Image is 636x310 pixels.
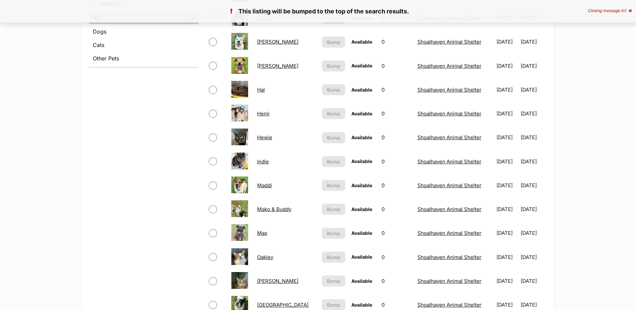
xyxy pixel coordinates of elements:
[379,30,414,53] td: 0
[327,86,340,93] span: Bump
[327,230,340,237] span: Bump
[521,102,547,125] td: [DATE]
[417,63,481,69] a: Shoalhaven Animal Shelter
[327,110,340,117] span: Bump
[379,150,414,173] td: 0
[351,135,372,140] span: Available
[322,108,345,119] button: Bump
[351,63,372,68] span: Available
[417,158,481,165] a: Shoalhaven Animal Shelter
[494,150,520,173] td: [DATE]
[624,8,626,13] span: 1
[257,206,291,212] a: Mako & Buddy
[322,37,345,48] button: Bump
[351,302,372,308] span: Available
[327,62,340,69] span: Bump
[327,254,340,261] span: Bump
[521,54,547,77] td: [DATE]
[351,206,372,212] span: Available
[379,174,414,197] td: 0
[379,78,414,101] td: 0
[7,7,629,16] p: This listing will be bumped to the top of the search results.
[257,39,298,45] a: [PERSON_NAME]
[257,302,308,308] a: [GEOGRAPHIC_DATA]
[417,206,481,212] a: Shoalhaven Animal Shelter
[89,52,199,64] a: Other Pets
[351,158,372,164] span: Available
[351,87,372,93] span: Available
[417,230,481,236] a: Shoalhaven Animal Shelter
[379,246,414,269] td: 0
[327,206,340,213] span: Bump
[257,230,267,236] a: Max
[351,278,372,284] span: Available
[322,204,345,215] button: Bump
[521,126,547,149] td: [DATE]
[417,302,481,308] a: Shoalhaven Animal Shelter
[351,183,372,188] span: Available
[322,132,345,143] button: Bump
[322,180,345,191] button: Bump
[257,87,265,93] a: Hal
[417,134,481,141] a: Shoalhaven Animal Shelter
[379,269,414,293] td: 0
[521,221,547,245] td: [DATE]
[322,156,345,167] button: Bump
[521,246,547,269] td: [DATE]
[417,182,481,189] a: Shoalhaven Animal Shelter
[351,230,372,236] span: Available
[521,198,547,221] td: [DATE]
[494,126,520,149] td: [DATE]
[494,246,520,269] td: [DATE]
[327,158,340,165] span: Bump
[494,102,520,125] td: [DATE]
[327,182,340,189] span: Bump
[257,110,270,117] a: Hemi
[351,39,372,45] span: Available
[89,25,199,38] a: Dogs
[379,198,414,221] td: 0
[417,87,481,93] a: Shoalhaven Animal Shelter
[521,30,547,53] td: [DATE]
[327,39,340,46] span: Bump
[494,198,520,221] td: [DATE]
[417,278,481,284] a: Shoalhaven Animal Shelter
[257,278,298,284] a: [PERSON_NAME]
[89,39,199,51] a: Cats
[417,39,481,45] a: Shoalhaven Animal Shelter
[494,174,520,197] td: [DATE]
[588,8,632,13] div: Closing message in
[521,269,547,293] td: [DATE]
[322,84,345,95] button: Bump
[351,111,372,116] span: Available
[494,54,520,77] td: [DATE]
[379,54,414,77] td: 0
[322,228,345,239] button: Bump
[322,275,345,287] button: Bump
[327,277,340,285] span: Bump
[417,254,481,260] a: Shoalhaven Animal Shelter
[327,301,340,308] span: Bump
[494,30,520,53] td: [DATE]
[322,60,345,71] button: Bump
[521,78,547,101] td: [DATE]
[257,254,273,260] a: Oakley
[521,150,547,173] td: [DATE]
[494,78,520,101] td: [DATE]
[494,269,520,293] td: [DATE]
[257,134,272,141] a: Hewie
[257,182,272,189] a: Maddi
[494,221,520,245] td: [DATE]
[322,252,345,263] button: Bump
[521,174,547,197] td: [DATE]
[351,254,372,260] span: Available
[257,158,269,165] a: Indie
[327,134,340,141] span: Bump
[89,11,199,67] div: Species
[379,221,414,245] td: 0
[257,63,298,69] a: [PERSON_NAME]
[379,126,414,149] td: 0
[379,102,414,125] td: 0
[417,110,481,117] a: Shoalhaven Animal Shelter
